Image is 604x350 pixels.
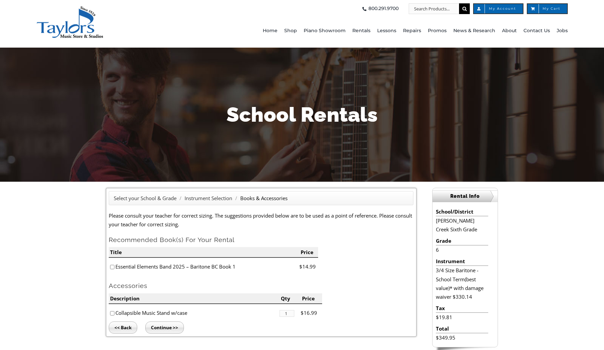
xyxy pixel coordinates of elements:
span: Contact Us [523,25,550,36]
li: Essential Elements Band 2025 – Baritone BC Book 1 [109,258,299,276]
span: Piano Showroom [304,25,346,36]
input: Search Products... [409,3,459,14]
a: Repairs [403,14,421,48]
span: Jobs [557,25,568,36]
a: News & Research [453,14,495,48]
span: My Account [481,7,516,10]
span: News & Research [453,25,495,36]
li: Grade [436,236,488,245]
a: Instrument Selection [185,195,232,201]
input: Continue >> [145,322,184,334]
a: Piano Showroom [304,14,346,48]
li: Instrument [436,257,488,266]
li: $16.99 [301,304,322,322]
h2: Accessories [109,282,413,290]
input: << Back [109,322,137,334]
li: Title [109,247,299,258]
h2: Rental Info [433,190,498,202]
a: About [502,14,517,48]
a: Home [263,14,278,48]
span: Home [263,25,278,36]
input: Search [459,3,470,14]
a: Shop [284,14,297,48]
li: School/District [436,207,488,216]
span: Promos [428,25,447,36]
li: Price [301,293,322,304]
span: / [234,195,239,201]
a: My Cart [527,3,568,14]
a: Lessons [377,14,396,48]
li: 3/4 Size Baritone - School Term(best value)* with damage waiver $330.14 [436,266,488,301]
span: Rentals [352,25,370,36]
li: Collapsible Music Stand w/case [109,304,279,322]
li: Price [299,247,318,258]
h2: Recommended Book(s) For Your Rental [109,236,413,244]
span: Repairs [403,25,421,36]
li: $14.99 [299,258,318,276]
a: Rentals [352,14,370,48]
li: 6 [436,245,488,254]
nav: Top Right [174,3,568,14]
a: Promos [428,14,447,48]
li: Total [436,324,488,333]
li: Description [109,293,279,304]
a: 800.291.9700 [360,3,399,14]
li: Books & Accessories [240,194,288,202]
span: Lessons [377,25,396,36]
span: / [178,195,183,201]
a: Contact Us [523,14,550,48]
p: Please consult your teacher for correct sizing. The suggestions provided below are to be used as ... [109,211,413,229]
a: My Account [473,3,523,14]
li: $349.95 [436,333,488,342]
li: $19.81 [436,313,488,322]
span: My Cart [534,7,560,10]
a: Select your School & Grade [114,195,177,201]
li: Qty [280,293,301,304]
li: Tax [436,304,488,313]
nav: Main Menu [174,14,568,48]
a: Jobs [557,14,568,48]
span: About [502,25,517,36]
a: taylors-music-store-west-chester [36,5,103,12]
li: [PERSON_NAME] Creek Sixth Grade [436,216,488,234]
span: Shop [284,25,297,36]
span: 800.291.9700 [368,3,399,14]
h1: School Rentals [106,101,498,129]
